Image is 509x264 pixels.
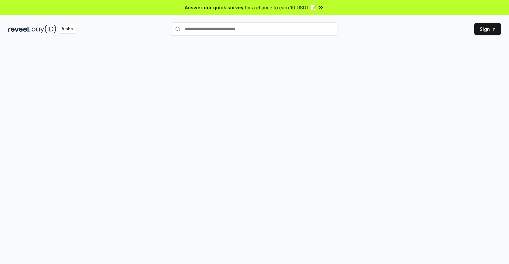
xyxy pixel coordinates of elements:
[474,23,501,35] button: Sign In
[58,25,76,33] div: Alpha
[8,25,30,33] img: reveel_dark
[185,4,243,11] span: Answer our quick survey
[32,25,56,33] img: pay_id
[245,4,316,11] span: for a chance to earn 10 USDT 📝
